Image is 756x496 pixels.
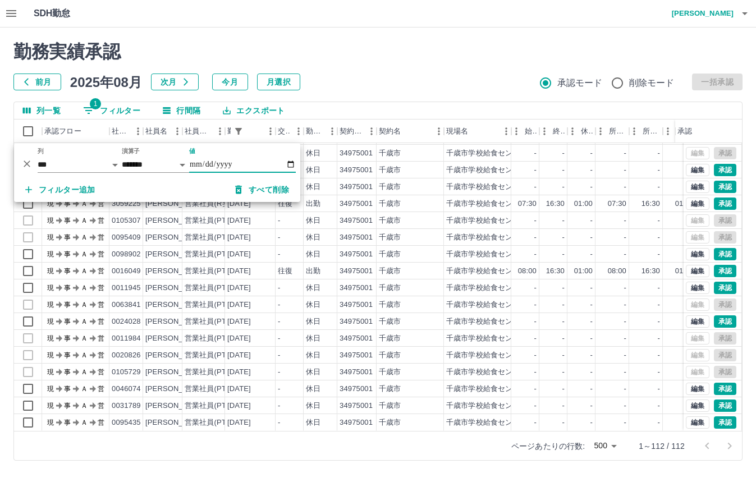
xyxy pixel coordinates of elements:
[714,399,736,412] button: 承認
[557,76,603,90] span: 承認モード
[81,351,88,359] text: Ａ
[562,165,565,176] div: -
[446,316,535,327] div: 千歳市学校給食センター他
[145,232,207,243] div: [PERSON_NAME]
[145,120,167,143] div: 社員名
[379,283,401,293] div: 千歳市
[90,98,101,109] span: 1
[98,200,104,208] text: 営
[340,316,373,327] div: 34975001
[446,215,535,226] div: 千歳市学校給食センター他
[306,333,320,344] div: 休日
[340,266,373,277] div: 34975001
[19,155,35,172] button: 削除
[379,367,401,378] div: 千歳市
[81,301,88,309] text: Ａ
[340,215,373,226] div: 34975001
[145,350,207,361] div: [PERSON_NAME]
[714,164,736,176] button: 承認
[145,215,207,226] div: [PERSON_NAME]
[306,165,320,176] div: 休日
[714,282,736,294] button: 承認
[112,350,141,361] div: 0020826
[154,102,209,119] button: 行間隔
[38,147,44,155] label: 列
[562,215,565,226] div: -
[562,316,565,327] div: -
[714,265,736,277] button: 承認
[306,367,320,378] div: 休日
[534,316,537,327] div: -
[47,334,54,342] text: 現
[714,383,736,395] button: 承認
[624,300,626,310] div: -
[145,199,214,209] div: [PERSON_NAME]叙
[185,283,244,293] div: 営業社員(PT契約)
[446,249,535,260] div: 千歳市学校給食センター他
[122,147,140,155] label: 演算子
[14,102,70,119] button: 列選択
[112,266,141,277] div: 0016049
[534,333,537,344] div: -
[64,334,71,342] text: 事
[227,350,251,361] div: [DATE]
[306,316,320,327] div: 休日
[534,232,537,243] div: -
[306,199,320,209] div: 出勤
[227,300,251,310] div: [DATE]
[185,232,244,243] div: 営業社員(PT契約)
[64,284,71,292] text: 事
[306,300,320,310] div: 休日
[658,283,660,293] div: -
[590,182,593,192] div: -
[574,199,593,209] div: 01:00
[64,318,71,325] text: 事
[16,180,104,200] button: フィルター追加
[675,199,694,209] div: 01:00
[446,266,535,277] div: 千歳市学校給食センター他
[624,215,626,226] div: -
[379,182,401,192] div: 千歳市
[511,120,539,143] div: 始業
[658,316,660,327] div: -
[446,120,468,143] div: 現場名
[185,199,239,209] div: 営業社員(R契約)
[143,120,182,143] div: 社員名
[340,300,373,310] div: 34975001
[446,350,535,361] div: 千歳市学校給食センター他
[226,180,298,200] button: すべて削除
[47,250,54,258] text: 現
[379,165,401,176] div: 千歳市
[185,120,212,143] div: 社員区分
[112,367,141,378] div: 0105729
[590,300,593,310] div: -
[112,300,141,310] div: 0063841
[278,249,280,260] div: -
[379,266,401,277] div: 千歳市
[278,120,290,143] div: 交通費
[581,120,593,143] div: 休憩
[64,351,71,359] text: 事
[212,74,248,90] button: 今月
[562,148,565,159] div: -
[562,333,565,344] div: -
[546,266,565,277] div: 16:30
[306,350,320,361] div: 休日
[98,267,104,275] text: 営
[643,120,661,143] div: 所定終業
[534,300,537,310] div: -
[185,300,244,310] div: 営業社員(PT契約)
[81,267,88,275] text: Ａ
[81,318,88,325] text: Ａ
[534,165,537,176] div: -
[145,283,207,293] div: [PERSON_NAME]
[562,283,565,293] div: -
[64,200,71,208] text: 事
[227,333,251,344] div: [DATE]
[47,318,54,325] text: 現
[590,333,593,344] div: -
[145,316,207,327] div: [PERSON_NAME]
[714,248,736,260] button: 承認
[658,182,660,192] div: -
[340,148,373,159] div: 34975001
